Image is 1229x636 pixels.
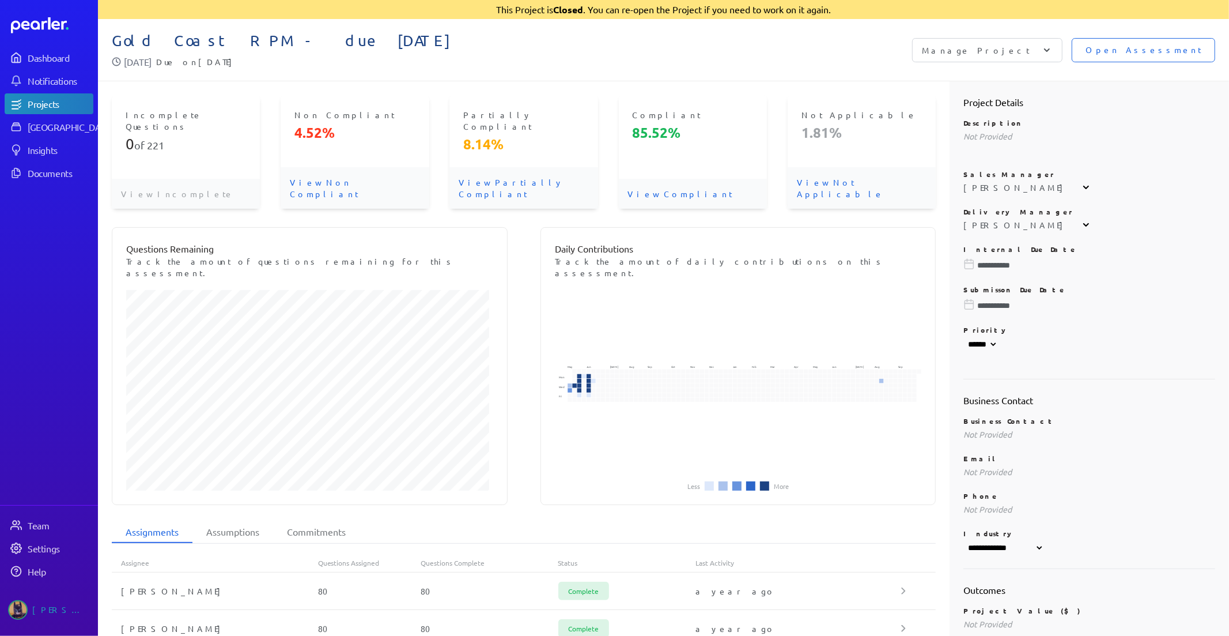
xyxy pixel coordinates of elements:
[963,285,1215,294] p: Submisson Due Date
[126,109,246,132] p: Incomplete Questions
[126,255,493,279] p: Track the amount of questions remaining for this assessment.
[963,259,1215,271] input: Please choose a due date
[963,170,1215,179] p: Sales Manager
[126,242,493,255] p: Questions Remaining
[963,325,1215,334] p: Priority
[922,44,1030,56] p: Manage Project
[832,366,837,368] text: Jun
[801,123,922,142] p: 1.81%
[5,140,93,160] a: Insights
[281,167,429,209] p: View Non Compliant
[898,366,903,368] text: Sep
[633,109,753,121] p: Compliant
[963,606,1215,615] p: Project Value ($)
[5,116,93,137] a: [GEOGRAPHIC_DATA]
[610,366,619,368] text: [DATE]
[963,454,1215,463] p: Email
[963,393,1215,407] h2: Business Contact
[788,167,936,209] p: View Not Applicable
[28,566,92,577] div: Help
[687,483,700,490] li: Less
[963,491,1215,500] p: Phone
[28,121,114,133] div: [GEOGRAPHIC_DATA]
[318,623,421,634] div: 80
[112,179,260,209] p: View Incomplete
[112,521,192,543] li: Assignments
[559,386,565,389] text: Wed
[126,135,246,153] p: of
[963,244,1215,254] p: Internal Due Date
[28,52,92,63] div: Dashboard
[28,520,92,531] div: Team
[449,167,598,209] p: View Partially Compliant
[558,582,609,600] span: Complete
[156,55,238,69] span: Due on [DATE]
[28,543,92,554] div: Settings
[32,600,90,620] div: [PERSON_NAME]
[5,70,93,91] a: Notifications
[5,163,93,183] a: Documents
[795,366,799,368] text: Apr
[5,47,93,68] a: Dashboard
[801,109,922,121] p: Not Applicable
[318,585,421,597] div: 80
[147,139,164,151] span: 221
[963,131,1012,141] span: Not Provided
[963,466,1012,477] span: Not Provided
[558,558,695,567] div: Status
[963,182,1069,193] div: [PERSON_NAME]
[273,521,360,543] li: Commitments
[963,429,1012,439] span: Not Provided
[709,366,714,368] text: Dec
[1086,44,1201,57] span: Open Assessment
[8,600,28,620] img: Tung Nguyen
[774,483,789,490] li: More
[559,376,565,379] text: Mon
[294,123,415,142] p: 4.52%
[671,366,675,368] text: Oct
[963,619,1012,629] span: Not Provided
[733,366,737,368] text: Jan
[752,366,757,368] text: Feb
[629,366,634,368] text: Aug
[1072,38,1215,62] button: Open Assessment
[963,416,1215,426] p: Business Contact
[192,521,273,543] li: Assumptions
[421,558,558,567] div: Questions Complete
[633,123,753,142] p: 85.52%
[5,538,93,559] a: Settings
[559,395,562,398] text: Fri
[294,109,415,121] p: Non Compliant
[963,300,1215,311] input: Please choose a due date
[112,32,664,50] span: Gold Coast RPM - due [DATE]
[875,366,880,368] text: Aug
[690,366,695,368] text: Nov
[813,366,818,368] text: May
[963,207,1215,216] p: Delivery Manager
[568,366,573,368] text: May
[856,366,864,368] text: [DATE]
[963,583,1215,597] h2: Outcomes
[124,55,152,69] p: [DATE]
[28,98,92,110] div: Projects
[5,596,93,624] a: Tung Nguyen's photo[PERSON_NAME]
[318,558,421,567] div: Questions Assigned
[463,109,584,132] p: Partially Compliant
[963,118,1215,127] p: Description
[963,504,1012,514] span: Not Provided
[112,623,318,634] div: [PERSON_NAME]
[553,3,583,16] strong: Closed
[28,144,92,156] div: Insights
[11,17,93,33] a: Dashboard
[695,623,902,634] div: a year ago
[587,366,591,368] text: Jun
[112,558,318,567] div: Assignee
[963,95,1215,109] h2: Project Details
[963,529,1215,538] p: Industry
[5,561,93,582] a: Help
[5,93,93,114] a: Projects
[963,219,1069,231] div: [PERSON_NAME]
[695,558,902,567] div: Last Activity
[555,242,922,255] p: Daily Contributions
[421,585,558,597] div: 80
